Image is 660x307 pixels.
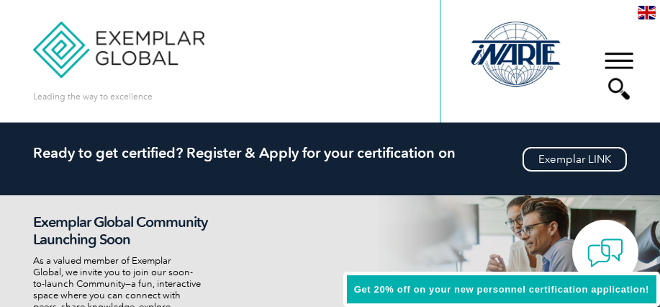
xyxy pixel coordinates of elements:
img: en [638,6,656,19]
p: Leading the way to excellence [33,89,153,104]
span: Get 20% off on your new personnel certification application! [354,284,649,295]
a: Exemplar LINK [523,147,627,172]
h2: Ready to get certified? Register & Apply for your certification on [33,144,627,161]
img: contact-chat.png [587,235,623,271]
h2: Exemplar Global Community Launching Soon [33,213,223,248]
